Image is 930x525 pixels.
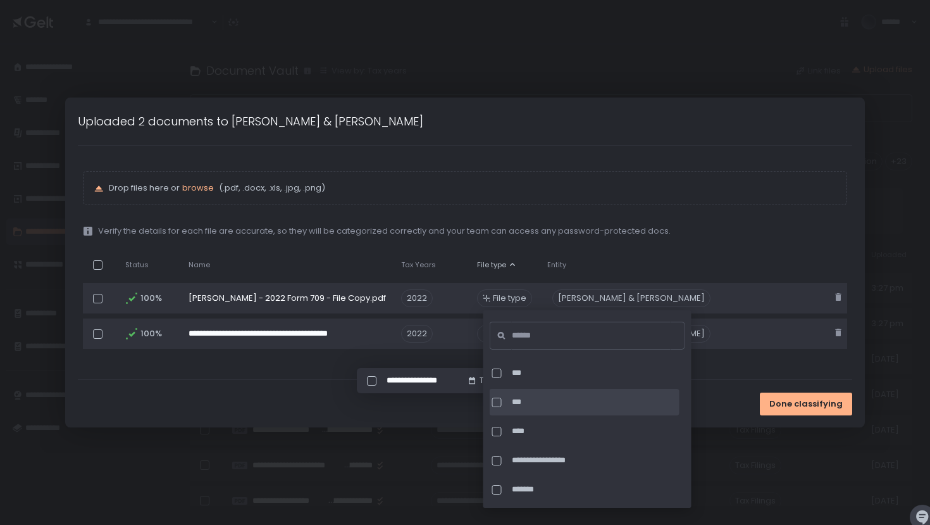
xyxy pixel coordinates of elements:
[140,328,161,339] span: 100%
[109,182,836,194] p: Drop files here or
[547,260,566,270] span: Entity
[140,293,161,304] span: 100%
[467,375,514,386] button: Tax year
[769,398,843,410] span: Done classifying
[401,289,433,307] span: 2022
[189,260,210,270] span: Name
[552,289,710,307] div: [PERSON_NAME] & [PERSON_NAME]
[216,182,325,194] span: (.pdf, .docx, .xls, .jpg, .png)
[98,225,671,237] span: Verify the details for each file are accurate, so they will be categorized correctly and your tea...
[493,293,526,304] span: File type
[189,293,386,304] a: [PERSON_NAME] - 2022 Form 709 - File Copy.pdf
[477,325,503,343] div: 709
[477,260,506,270] span: File type
[401,260,436,270] span: Tax Years
[125,260,149,270] span: Status
[182,182,214,194] button: browse
[401,325,433,343] span: 2022
[78,113,423,130] h1: Uploaded 2 documents to [PERSON_NAME] & [PERSON_NAME]
[760,393,852,415] button: Done classifying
